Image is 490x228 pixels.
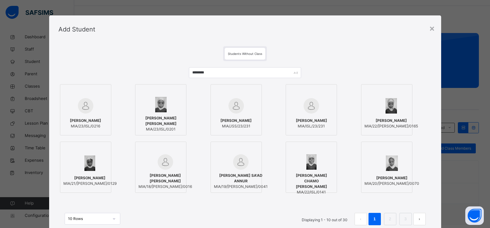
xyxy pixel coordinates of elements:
div: 10 Rows [68,216,109,222]
img: MIA_19_58.png [386,155,398,171]
span: [PERSON_NAME] SA'AD ANNUR [214,173,268,184]
span: [PERSON_NAME] [364,118,418,123]
span: [PERSON_NAME] [296,118,327,123]
span: MIA/JSS/23/231 [220,123,252,129]
a: 2 [387,215,393,223]
span: MIA/23/ISL/0201 [138,126,183,132]
span: MIA/23/ISL/0216 [70,123,101,129]
li: 2 [384,213,396,225]
span: MIA/20/[PERSON_NAME]/0070 [364,181,419,186]
li: 3 [399,213,412,225]
span: [PERSON_NAME] [63,175,117,181]
img: default.svg [158,154,173,170]
img: MIA_ISL_21_157.png [306,154,317,170]
span: [PERSON_NAME] [PERSON_NAME] [138,173,192,184]
li: Displaying 1 - 10 out of 30 [297,213,352,225]
img: default.svg [78,98,93,114]
span: Students Without Class [228,52,262,56]
span: MIA/ISL/23/231 [296,123,327,129]
button: prev page [355,213,367,225]
a: 3 [403,215,408,223]
button: next page [413,213,426,225]
span: MIA/18/[PERSON_NAME]/0016 [138,184,192,189]
span: [PERSON_NAME] [364,175,419,181]
img: MIA_21_81.png [84,155,96,171]
span: [PERSON_NAME] CHAMO [PERSON_NAME] [289,173,334,189]
span: MIA/22/ISL/0141 [289,189,334,195]
div: × [429,22,435,35]
span: Add Student [58,26,95,33]
img: MIA_ISL_23_196.png [155,97,167,112]
li: 上一页 [355,213,367,225]
a: 1 [372,215,377,223]
li: 下一页 [413,213,426,225]
span: [PERSON_NAME] [70,118,101,123]
span: [PERSON_NAME] [PERSON_NAME] [138,115,183,126]
img: MIA_21_176.png [386,98,397,114]
span: MIA/22/[PERSON_NAME]/0165 [364,123,418,129]
button: Open asap [465,206,484,225]
img: default.svg [304,98,319,114]
li: 1 [369,213,381,225]
span: MIA/21/[PERSON_NAME]/0129 [63,181,117,186]
span: [PERSON_NAME] [220,118,252,123]
img: default.svg [233,154,249,170]
span: MIA/19/[PERSON_NAME]/0041 [214,184,268,189]
img: default.svg [228,98,244,114]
